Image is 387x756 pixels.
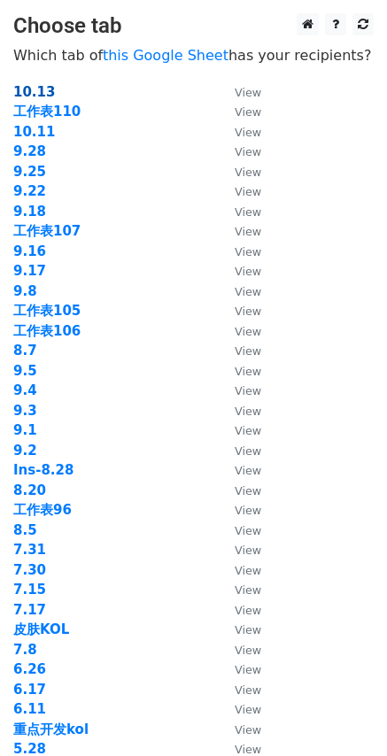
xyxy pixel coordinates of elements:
strong: 9.25 [13,164,46,180]
a: 9.17 [13,263,46,279]
a: 9.8 [13,283,37,299]
small: View [235,265,261,278]
a: 9.28 [13,143,46,159]
small: View [235,405,261,418]
small: View [235,504,261,517]
a: 7.15 [13,582,46,598]
a: 9.1 [13,422,37,438]
small: View [235,544,261,557]
strong: 10.13 [13,84,55,100]
a: View [217,502,261,518]
a: View [217,363,261,379]
small: View [235,623,261,636]
a: 9.18 [13,204,46,220]
a: View [217,621,261,637]
a: 重点开发kol [13,721,89,737]
small: View [235,365,261,378]
a: View [217,682,261,698]
a: View [217,84,261,100]
a: View [217,642,261,658]
small: View [235,185,261,198]
a: View [217,602,261,618]
a: View [217,661,261,677]
small: View [235,205,261,219]
small: View [235,86,261,99]
strong: 工作表106 [13,323,81,339]
a: 7.31 [13,542,46,558]
a: View [217,542,261,558]
a: View [217,143,261,159]
a: 9.2 [13,443,37,459]
a: View [217,243,261,259]
a: 7.30 [13,562,46,578]
a: View [217,382,261,398]
a: 工作表110 [13,104,81,120]
small: View [235,444,261,458]
small: View [235,743,261,756]
small: View [235,145,261,158]
a: 6.11 [13,701,46,717]
a: View [217,721,261,737]
a: View [217,183,261,199]
small: View [235,384,261,397]
small: View [235,105,261,119]
a: View [217,124,261,140]
small: View [235,126,261,139]
a: 9.16 [13,243,46,259]
a: 皮肤KOL [13,621,69,637]
a: View [217,303,261,319]
strong: 工作表96 [13,502,72,518]
a: 9.3 [13,403,37,419]
a: 8.7 [13,343,37,359]
small: View [235,583,261,597]
small: View [235,344,261,358]
a: 6.17 [13,682,46,698]
a: View [217,422,261,438]
a: View [217,104,261,120]
a: View [217,462,261,478]
a: 7.17 [13,602,46,618]
strong: 7.8 [13,642,37,658]
a: 6.26 [13,661,46,677]
small: View [235,663,261,676]
p: Which tab of has your recipients? [13,46,374,65]
a: 8.20 [13,482,46,498]
a: Ins-8.28 [13,462,74,478]
a: this Google Sheet [103,47,228,64]
a: 工作表107 [13,223,81,239]
a: 8.5 [13,522,37,538]
small: View [235,225,261,238]
a: 9.22 [13,183,46,199]
small: View [235,524,261,537]
a: View [217,283,261,299]
a: View [217,582,261,598]
a: View [217,343,261,359]
small: View [235,464,261,477]
a: 9.5 [13,363,37,379]
a: View [217,701,261,717]
a: View [217,223,261,239]
small: View [235,166,261,179]
small: View [235,723,261,737]
a: 工作表105 [13,303,81,319]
